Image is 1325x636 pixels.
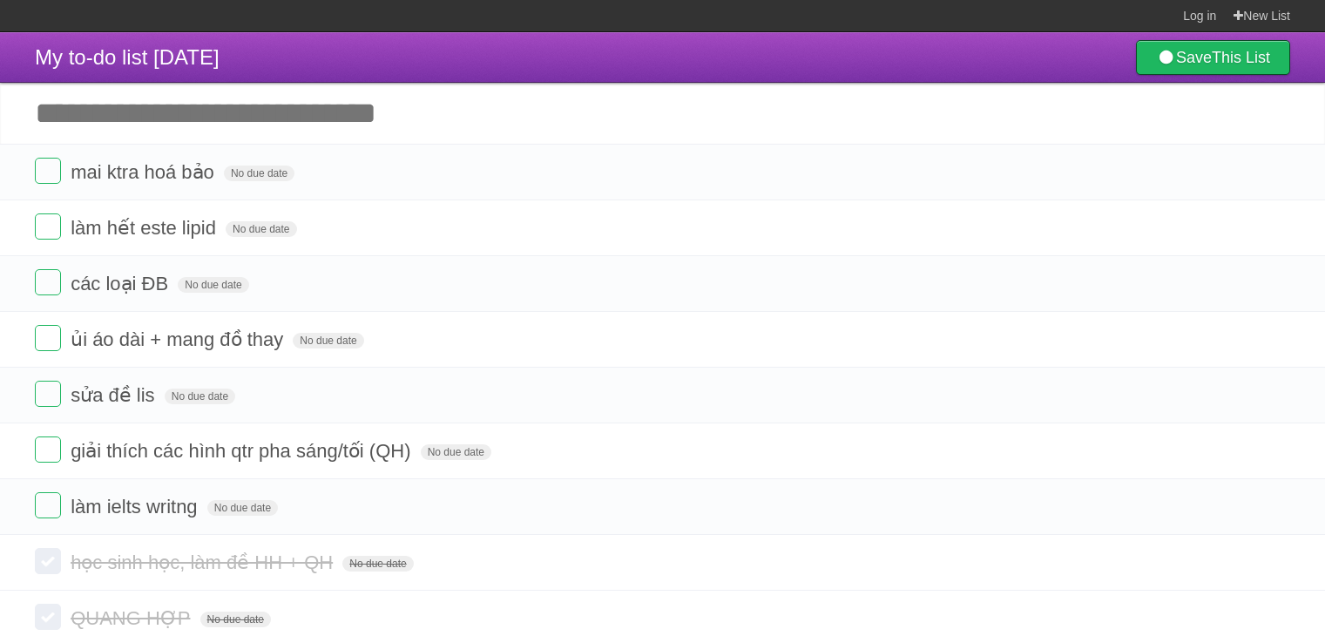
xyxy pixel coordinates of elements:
span: No due date [421,444,491,460]
label: Done [35,436,61,463]
label: Done [35,492,61,518]
span: My to-do list [DATE] [35,45,220,69]
a: SaveThis List [1136,40,1290,75]
span: giải thích các hình qtr pha sáng/tối (QH) [71,440,415,462]
span: No due date [165,389,235,404]
label: Done [35,548,61,574]
span: No due date [293,333,363,348]
label: Done [35,213,61,240]
span: sửa đề lis [71,384,159,406]
span: làm ielts writng [71,496,201,518]
span: No due date [342,556,413,572]
span: mai ktra hoá bảo [71,161,219,183]
label: Done [35,269,61,295]
label: Done [35,381,61,407]
label: Done [35,604,61,630]
label: Done [35,158,61,184]
span: QUANG HỢP [71,607,194,629]
span: No due date [224,166,294,181]
span: học sinh học, làm đề HH + QH [71,551,337,573]
label: Done [35,325,61,351]
span: làm hết este lipid [71,217,220,239]
span: No due date [207,500,278,516]
b: This List [1212,49,1270,66]
span: No due date [178,277,248,293]
span: No due date [226,221,296,237]
span: ủi áo dài + mang đồ thay [71,328,287,350]
span: các loại ĐB [71,273,172,294]
span: No due date [200,612,271,627]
